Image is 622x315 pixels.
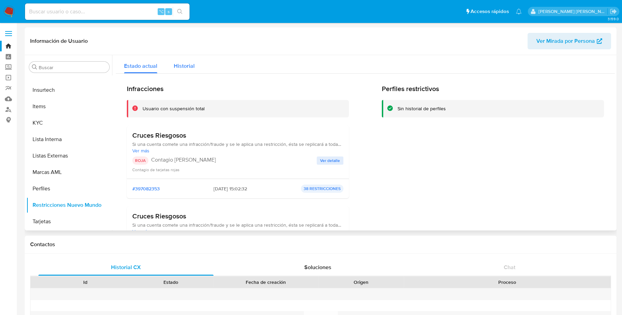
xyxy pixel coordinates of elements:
div: Proceso [408,279,606,286]
span: ⌥ [158,8,163,15]
div: Id [47,279,123,286]
button: search-icon [173,7,187,16]
h1: Información de Usuario [30,38,88,45]
button: Ver Mirada por Persona [527,33,611,49]
button: Restricciones Nuevo Mundo [26,197,112,213]
button: Items [26,98,112,115]
span: s [168,8,170,15]
span: Ver Mirada por Persona [536,33,595,49]
button: KYC [26,115,112,131]
p: rene.vale@mercadolibre.com [538,8,608,15]
input: Buscar usuario o caso... [25,7,190,16]
button: Listas Externas [26,148,112,164]
span: Chat [503,263,515,271]
h1: Contactos [30,241,611,248]
div: Estado [133,279,209,286]
button: Buscar [32,64,37,70]
a: Notificaciones [516,9,522,14]
div: Origen [323,279,399,286]
button: Marcas AML [26,164,112,180]
div: Fecha de creación [218,279,313,286]
a: Salir [610,8,617,15]
span: Historial CX [111,263,141,271]
button: Perfiles [26,180,112,197]
button: Lista Interna [26,131,112,148]
button: Tarjetas [26,213,112,230]
button: Insurtech [26,82,112,98]
span: Accesos rápidos [471,8,509,15]
input: Buscar [39,64,107,71]
span: Soluciones [304,263,331,271]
